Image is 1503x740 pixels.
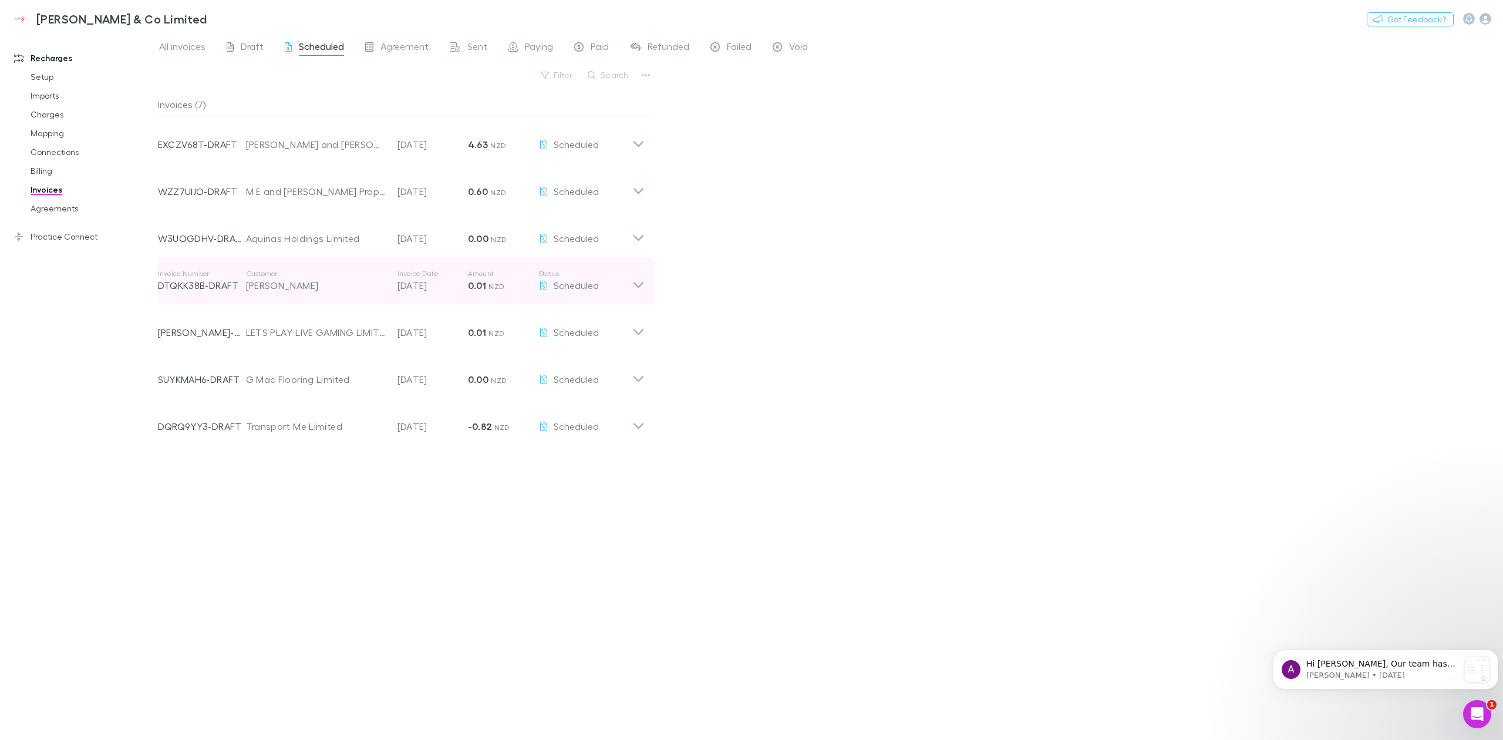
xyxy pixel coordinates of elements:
[149,304,654,351] div: [PERSON_NAME]-0264LETS PLAY LIVE GAMING LIMITED[DATE]0.01 NZDScheduled
[554,139,599,150] span: Scheduled
[19,143,167,162] a: Connections
[494,423,510,432] span: NZD
[1487,700,1497,709] span: 1
[490,188,506,197] span: NZD
[246,372,386,386] div: G Mac Flooring Limited
[19,162,167,180] a: Billing
[158,372,246,386] p: SUYKMAH6-DRAFT
[2,227,167,246] a: Practice Connect
[246,231,386,245] div: Aquinas Holdings Limited
[789,41,808,56] span: Void
[397,184,468,199] p: [DATE]
[535,68,579,82] button: Filter
[149,257,654,304] div: Invoice NumberDTQKK38B-DRAFTCustomer[PERSON_NAME]Invoice Date[DATE]Amount0.01 NZDStatusScheduled
[12,12,32,26] img: Epplett & Co Limited's Logo
[397,372,468,386] p: [DATE]
[397,231,468,245] p: [DATE]
[158,137,246,152] p: EXCZV68T-DRAFT
[158,278,246,292] p: DTQKK38B-DRAFT
[158,269,246,278] p: Invoice Number
[1367,12,1454,26] button: Got Feedback?
[1463,700,1491,728] iframe: Intercom live chat
[149,398,654,445] div: DQRQ9YY3-DRAFTTransport Me Limited[DATE]-0.82 NZDScheduled
[19,199,167,218] a: Agreements
[19,124,167,143] a: Mapping
[468,280,486,291] strong: 0.01
[467,41,487,56] span: Sent
[591,41,609,56] span: Paid
[2,49,167,68] a: Recharges
[468,139,488,150] strong: 4.63
[554,280,599,291] span: Scheduled
[468,233,488,244] strong: 0.00
[468,327,486,338] strong: 0.01
[554,186,599,197] span: Scheduled
[554,421,599,432] span: Scheduled
[554,374,599,385] span: Scheduled
[468,374,488,385] strong: 0.00
[149,163,654,210] div: WZZ7UIJO-DRAFTM E and [PERSON_NAME] Property Trust[DATE]0.60 NZDScheduled
[246,184,386,199] div: M E and [PERSON_NAME] Property Trust
[19,180,167,199] a: Invoices
[246,278,386,292] div: [PERSON_NAME]
[19,68,167,86] a: Setup
[468,421,492,432] strong: -0.82
[490,141,506,150] span: NZD
[397,278,468,292] p: [DATE]
[246,419,386,433] div: Transport Me Limited
[397,325,468,339] p: [DATE]
[246,325,386,339] div: LETS PLAY LIVE GAMING LIMITED
[525,41,553,56] span: Paying
[488,282,504,291] span: NZD
[397,419,468,433] p: [DATE]
[158,325,246,339] p: [PERSON_NAME]-0264
[246,269,386,278] p: Customer
[727,41,751,56] span: Failed
[491,376,507,385] span: NZD
[5,5,214,33] a: [PERSON_NAME] & Co Limited
[582,68,635,82] button: Search
[149,351,654,398] div: SUYKMAH6-DRAFTG Mac Flooring Limited[DATE]0.00 NZDScheduled
[299,41,344,56] span: Scheduled
[397,137,468,152] p: [DATE]
[158,184,246,199] p: WZZ7UIJO-DRAFT
[1268,626,1503,708] iframe: Intercom notifications message
[554,233,599,244] span: Scheduled
[159,41,205,56] span: All invoices
[488,329,504,338] span: NZD
[241,41,264,56] span: Draft
[554,327,599,338] span: Scheduled
[397,269,468,278] p: Invoice Date
[648,41,689,56] span: Refunded
[19,86,167,105] a: Imports
[468,269,538,278] p: Amount
[36,12,207,26] h3: [PERSON_NAME] & Co Limited
[538,269,632,278] p: Status
[158,231,246,245] p: W3UOGDHV-DRAFT
[491,235,507,244] span: NZD
[19,105,167,124] a: Charges
[158,419,246,433] p: DQRQ9YY3-DRAFT
[149,210,654,257] div: W3UOGDHV-DRAFTAquinas Holdings Limited[DATE]0.00 NZDScheduled
[468,186,488,197] strong: 0.60
[149,116,654,163] div: EXCZV68T-DRAFT[PERSON_NAME] and [PERSON_NAME] Family Trust[DATE]4.63 NZDScheduled
[380,41,429,56] span: Agreement
[246,137,386,152] div: [PERSON_NAME] and [PERSON_NAME] Family Trust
